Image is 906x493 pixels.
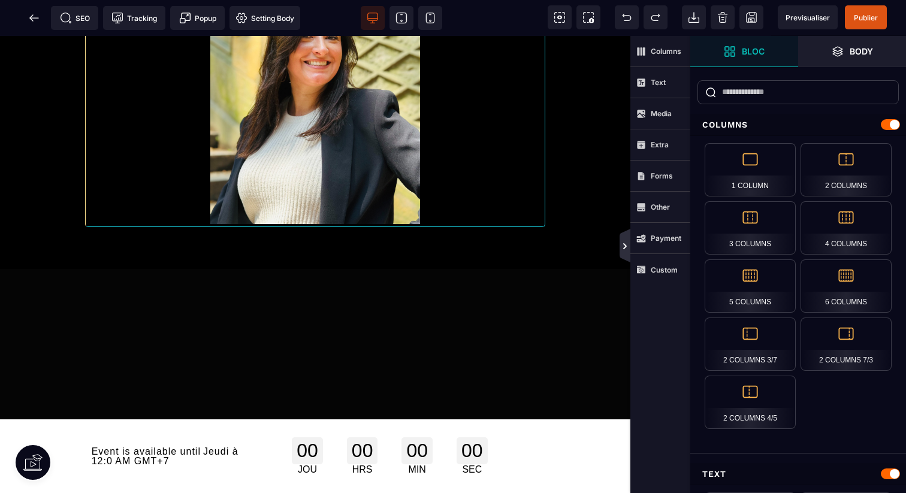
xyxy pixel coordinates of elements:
[235,12,294,24] span: Setting Body
[801,201,892,255] div: 4 Columns
[651,47,681,56] strong: Columns
[651,140,669,149] strong: Extra
[347,401,378,428] div: 00
[742,47,765,56] strong: Bloc
[786,13,830,22] span: Previsualiser
[401,401,433,428] div: 00
[690,36,798,67] span: Open Blocks
[651,265,678,274] strong: Custom
[801,143,892,196] div: 2 Columns
[854,13,878,22] span: Publier
[690,114,906,136] div: Columns
[798,36,906,67] span: Open Layer Manager
[778,5,838,29] span: Preview
[457,401,488,428] div: 00
[576,5,600,29] span: Screenshot
[651,171,673,180] strong: Forms
[651,78,666,87] strong: Text
[92,410,238,430] span: Jeudi à 12:0 AM GMT+7
[705,143,796,196] div: 1 Column
[548,5,572,29] span: View components
[179,12,216,24] span: Popup
[705,259,796,313] div: 5 Columns
[850,47,873,56] strong: Body
[801,317,892,371] div: 2 Columns 7/3
[111,12,157,24] span: Tracking
[292,401,323,428] div: 00
[690,463,906,485] div: Text
[401,428,433,439] div: MIN
[651,109,672,118] strong: Media
[651,202,670,211] strong: Other
[60,12,90,24] span: SEO
[457,428,488,439] div: SEC
[651,234,681,243] strong: Payment
[705,317,796,371] div: 2 Columns 3/7
[92,410,201,421] span: Event is available until
[801,259,892,313] div: 6 Columns
[705,376,796,429] div: 2 Columns 4/5
[292,428,323,439] div: JOU
[347,428,378,439] div: HRS
[705,201,796,255] div: 3 Columns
